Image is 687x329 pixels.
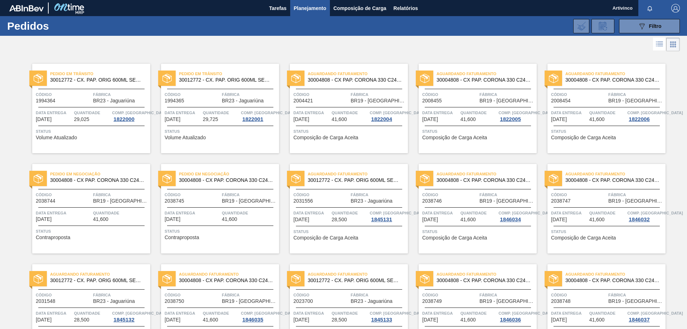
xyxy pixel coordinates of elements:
span: Status [551,228,664,235]
span: 30012772 - CX. PAP. ORIG 600ML SEMI AUTOM C12 429 [50,77,145,83]
img: status [162,274,172,284]
span: 2038750 [165,299,184,304]
span: Código [551,91,606,98]
div: Solicitação de Revisão de Pedidos [591,19,614,33]
span: BR23 - Jaguariúna [351,198,393,204]
span: Pedido em Negociação [179,170,279,178]
span: Fábrica [608,191,664,198]
span: 2031556 [293,198,313,204]
span: 15/10/2025 [36,317,52,323]
span: Data entrega [293,109,330,116]
span: 30012772 - CX. PAP. ORIG 600ML SEMI AUTOM C12 429 [50,278,145,283]
span: Quantidade [589,109,626,116]
span: BR23 - Jaguariúna [93,98,135,103]
img: status [420,74,429,83]
div: 1846035 [241,317,264,323]
span: Data entrega [551,310,588,317]
span: 30012772 - CX. PAP. ORIG 600ML SEMI AUTOM C12 429 [179,77,273,83]
img: Logout [671,4,680,13]
span: 30004808 - CX PAP. CORONA 330 C24 WAVE [50,178,145,183]
span: Composição de Carga Aceita [293,235,358,241]
span: 22/10/2025 [422,317,438,323]
span: 22/10/2025 [293,317,309,323]
button: Notificações [638,3,661,13]
span: Composição de Carga Aceita [551,135,616,140]
span: 28,500 [332,217,347,222]
span: Aguardando Faturamento [308,170,408,178]
img: TNhmsLtSVTkK8tSr43FrP2fwEKptu5GPRR3wAAAABJRU5ErkJggg== [9,5,44,11]
span: Data entrega [36,209,91,217]
span: Fábrica [93,291,148,299]
span: Filtro [649,23,662,29]
span: 30004808 - CX PAP. CORONA 330 C24 WAVE [565,77,660,83]
span: 30004808 - CX PAP. CORONA 330 C24 WAVE [437,77,531,83]
span: Comp. Carga [370,109,425,116]
span: 30004808 - CX PAP. CORONA 330 C24 WAVE [179,278,273,283]
span: 41,600 [93,217,108,222]
a: statusPedido em Negociação30004808 - CX PAP. CORONA 330 C24 WAVECódigo2038744FábricaBR19 - [GEOGR... [21,164,150,253]
span: 30004808 - CX PAP. CORONA 330 C24 WAVE [437,178,531,183]
span: 2038746 [422,198,442,204]
a: statusAguardando Faturamento30004808 - CX PAP. CORONA 330 C24 WAVECódigo2008455FábricaBR19 - [GEO... [408,64,537,153]
span: 29,025 [74,117,89,122]
span: BR19 - Nova Rio [608,98,664,103]
a: Comp. [GEOGRAPHIC_DATA]1822005 [498,109,535,122]
span: 30004808 - CX PAP. CORONA 330 C24 WAVE [565,178,660,183]
span: BR19 - Nova Rio [222,198,277,204]
span: 19/10/2025 [165,317,180,323]
span: BR19 - Nova Rio [479,299,535,304]
span: 30004808 - CX PAP. CORONA 330 C24 WAVE [565,278,660,283]
span: Comp. Carga [498,109,554,116]
span: Fábrica [479,91,535,98]
span: 41,600 [332,117,347,122]
span: Data entrega [422,310,459,317]
span: Comp. Carga [112,109,167,116]
span: 1994364 [36,98,55,103]
span: Comp. Carga [627,109,683,116]
span: BR23 - Jaguariúna [351,299,393,304]
span: Código [36,291,91,299]
div: 1822005 [498,116,522,122]
span: Aguardando Faturamento [50,271,150,278]
span: 2038747 [551,198,571,204]
span: Quantidade [203,310,239,317]
span: Quantidade [74,310,111,317]
span: Status [293,228,406,235]
span: Status [293,128,406,135]
span: 24/09/2025 [293,117,309,122]
span: BR19 - Nova Rio [93,198,148,204]
span: Volume Atualizado [36,135,77,140]
span: BR19 - Nova Rio [479,98,535,103]
span: Comp. Carga [627,209,683,217]
span: Código [551,291,606,299]
div: 1846036 [498,317,522,323]
span: Status [551,128,664,135]
span: Pedido em Trânsito [50,70,150,77]
span: Fábrica [351,291,406,299]
span: BR23 - Jaguariúna [222,98,264,103]
span: Aguardando Faturamento [565,271,666,278]
a: Comp. [GEOGRAPHIC_DATA]1846036 [498,310,535,323]
span: 2008454 [551,98,571,103]
img: status [420,174,429,183]
span: 2031548 [36,299,55,304]
a: statusAguardando Faturamento30012772 - CX. PAP. ORIG 600ML SEMI AUTOM C12 429Código2031556Fábrica... [279,164,408,253]
img: status [291,74,301,83]
a: Comp. [GEOGRAPHIC_DATA]1822006 [627,109,664,122]
span: Data entrega [551,109,588,116]
img: status [34,74,43,83]
span: Código [36,191,91,198]
div: Visão em Cards [666,38,680,51]
span: 2038745 [165,198,184,204]
span: Comp. Carga [498,310,554,317]
span: Aguardando Faturamento [565,170,666,178]
a: Comp. [GEOGRAPHIC_DATA]1845132 [112,310,148,323]
span: Status [422,228,535,235]
span: 13/10/2025 [422,217,438,222]
span: Fábrica [93,191,148,198]
span: Composição de Carga Aceita [551,235,616,241]
a: statusPedido em Negociação30004808 - CX PAP. CORONA 330 C24 WAVECódigo2038745FábricaBR19 - [GEOGR... [150,164,279,253]
a: Comp. [GEOGRAPHIC_DATA]1822001 [241,109,277,122]
span: Data entrega [165,109,201,116]
span: Código [165,91,220,98]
